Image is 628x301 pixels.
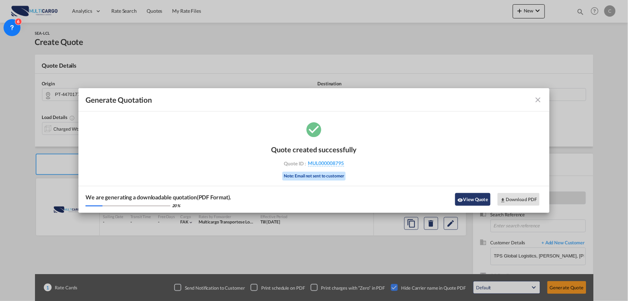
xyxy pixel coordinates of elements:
[498,193,540,206] button: Download PDF
[86,193,231,201] div: We are generating a downloadable quotation(PDF Format).
[455,193,491,206] button: icon-eyeView Quote
[78,88,550,213] md-dialog: Generate Quotation Quote ...
[534,96,542,104] md-icon: icon-close fg-AAA8AD cursor m-0
[271,145,357,154] div: Quote created successfully
[308,160,344,166] span: MUL000008795
[500,197,506,203] md-icon: icon-download
[458,197,463,203] md-icon: icon-eye
[282,172,346,181] div: Note: Email not sent to customer
[273,160,355,166] div: Quote ID :
[172,203,180,208] div: 20 %
[305,120,323,138] md-icon: icon-checkbox-marked-circle
[86,95,152,104] span: Generate Quotation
